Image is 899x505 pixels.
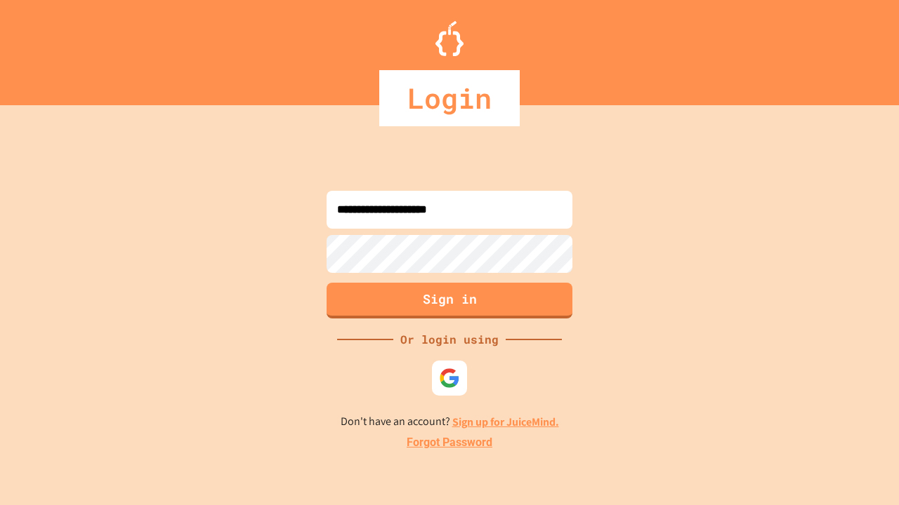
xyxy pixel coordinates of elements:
iframe: chat widget [840,449,885,491]
button: Sign in [327,283,572,318]
div: Or login using [393,331,506,348]
img: Logo.svg [435,21,464,56]
div: Login [379,70,520,126]
a: Sign up for JuiceMind. [452,415,559,429]
p: Don't have an account? [341,413,559,431]
a: Forgot Password [407,434,492,451]
img: google-icon.svg [439,368,460,389]
iframe: chat widget [782,388,885,447]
